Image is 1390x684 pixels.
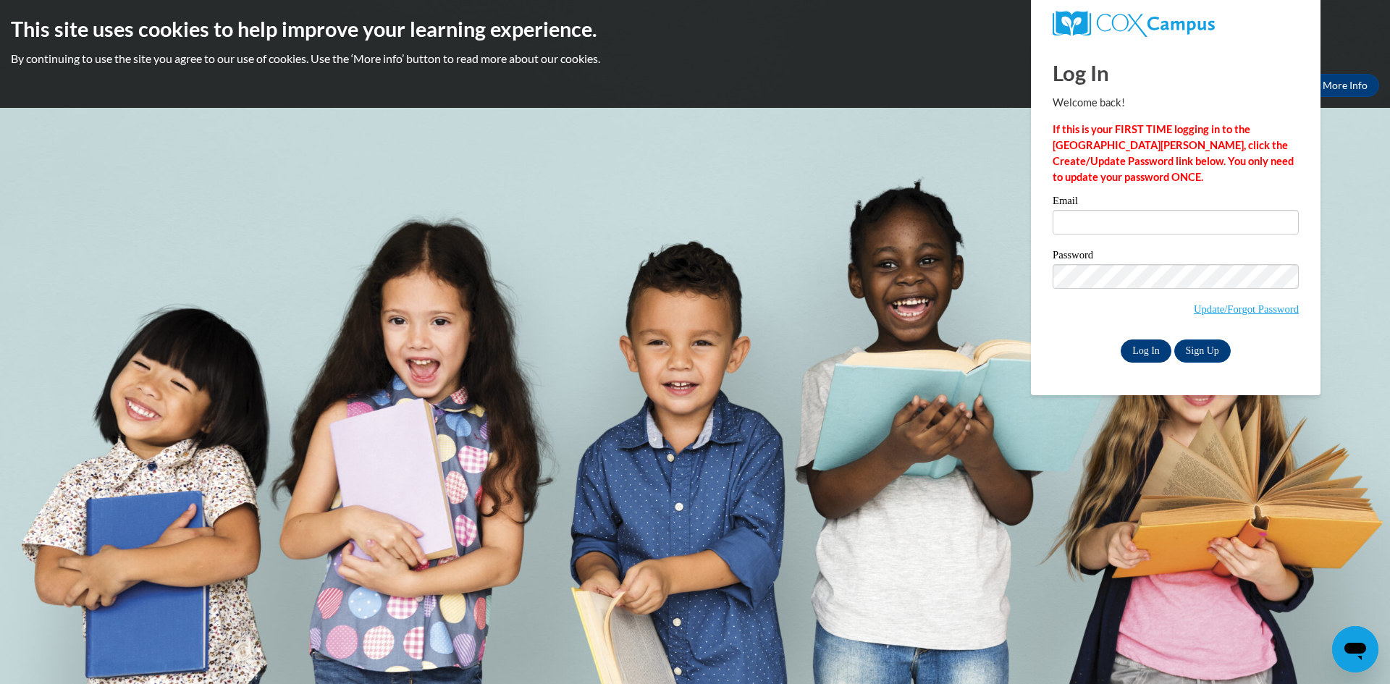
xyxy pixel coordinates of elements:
h1: Log In [1053,58,1299,88]
label: Password [1053,250,1299,264]
p: Welcome back! [1053,95,1299,111]
label: Email [1053,195,1299,210]
input: Log In [1121,339,1171,363]
img: COX Campus [1053,11,1215,37]
strong: If this is your FIRST TIME logging in to the [GEOGRAPHIC_DATA][PERSON_NAME], click the Create/Upd... [1053,123,1294,183]
a: COX Campus [1053,11,1299,37]
iframe: Button to launch messaging window [1332,626,1378,672]
p: By continuing to use the site you agree to our use of cookies. Use the ‘More info’ button to read... [11,51,1379,67]
a: More Info [1311,74,1379,97]
a: Update/Forgot Password [1194,303,1299,315]
a: Sign Up [1174,339,1231,363]
h2: This site uses cookies to help improve your learning experience. [11,14,1379,43]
